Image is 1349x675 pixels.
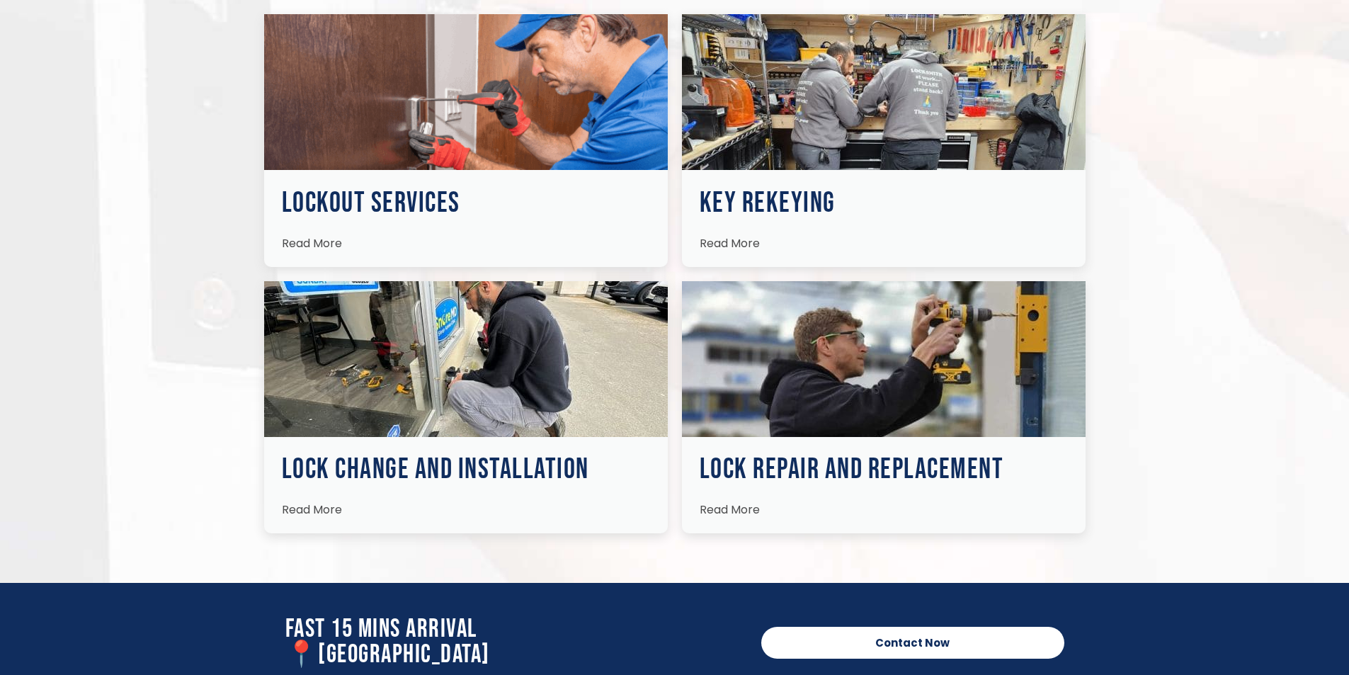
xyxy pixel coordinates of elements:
[682,281,1086,437] img: Locksmiths Locations 17
[682,14,1086,170] img: Locksmiths Locations 15
[264,281,668,437] img: Locksmiths Locations 16
[282,501,342,518] span: Read More
[700,455,1068,484] h3: Lock Repair and Replacement
[282,189,650,217] h3: Lockout Services
[282,235,342,251] span: Read More
[282,455,650,484] h3: Lock Change and Installation
[700,235,760,251] span: Read More
[285,617,747,668] h2: Fast 15 Mins Arrival 📍[GEOGRAPHIC_DATA]
[875,637,950,648] span: Contact Now
[264,14,668,170] img: Locksmiths Locations 14
[700,189,1068,217] h3: Key Rekeying
[761,627,1064,659] a: Contact Now
[700,501,760,518] span: Read More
